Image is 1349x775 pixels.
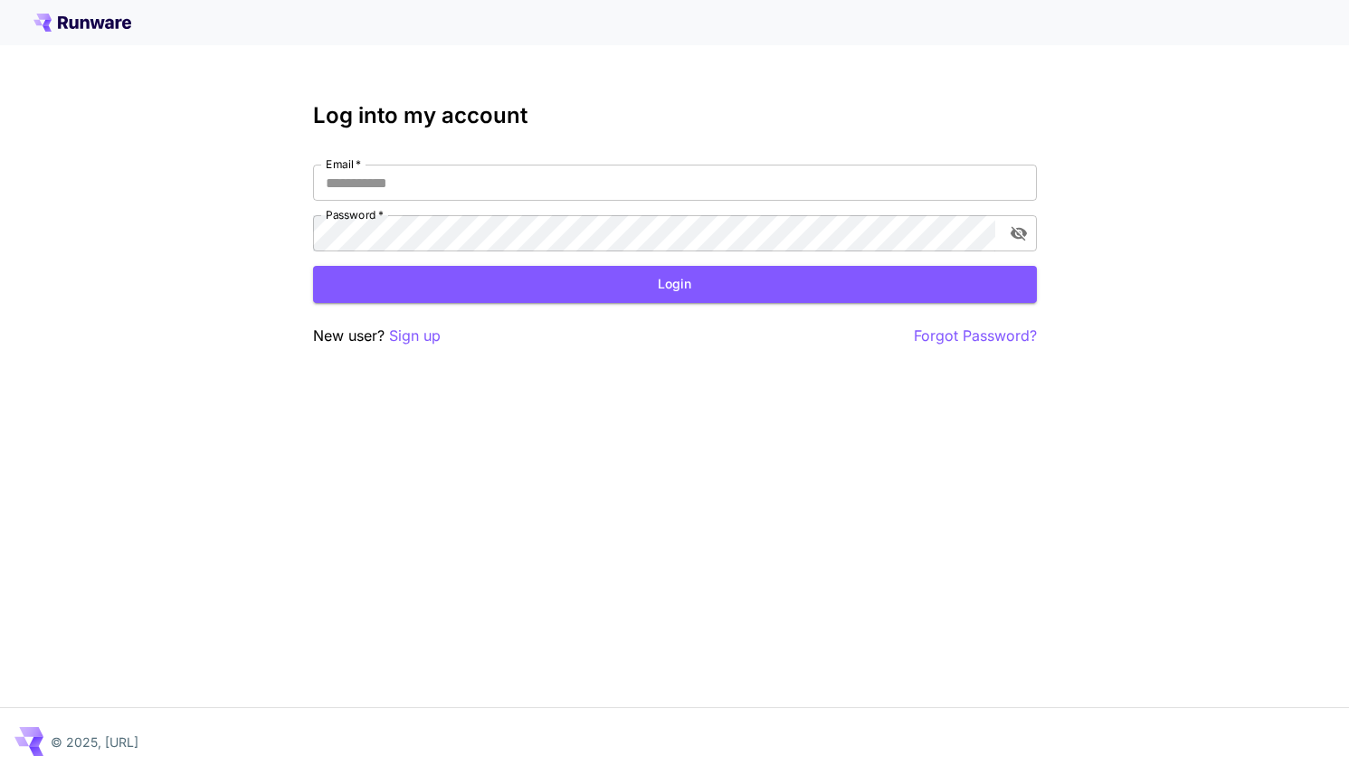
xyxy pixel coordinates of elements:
[326,156,361,172] label: Email
[313,325,441,347] p: New user?
[914,325,1037,347] button: Forgot Password?
[313,103,1037,128] h3: Log into my account
[326,207,384,222] label: Password
[51,732,138,751] p: © 2025, [URL]
[313,266,1037,303] button: Login
[389,325,441,347] button: Sign up
[1002,217,1035,250] button: toggle password visibility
